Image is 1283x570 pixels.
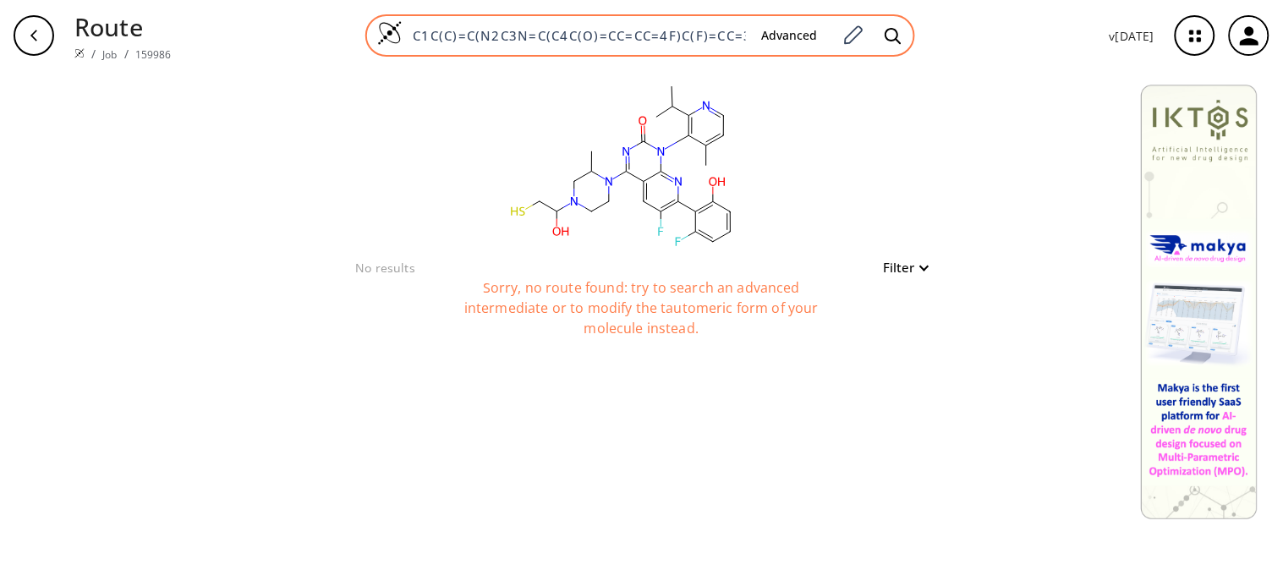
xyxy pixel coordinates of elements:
[377,20,403,46] img: Logo Spaya
[135,47,172,62] a: 159986
[102,47,117,62] a: Job
[124,45,129,63] li: /
[453,71,792,257] svg: C1C(C)=C(N2C3N=C(C4C(O)=CC=CC=4F)C(F)=CC=3C(N3C(C)CN(C(O)CS)CC3)=NC2=O)C(C(C)C)=NC=1
[356,259,416,277] p: No results
[74,8,172,45] p: Route
[874,261,928,274] button: Filter
[74,48,85,58] img: Spaya logo
[403,27,748,44] input: Enter SMILES
[91,45,96,63] li: /
[748,20,831,52] button: Advanced
[430,277,853,362] div: Sorry, no route found: try to search an advanced intermediate or to modify the tautomeric form of...
[1141,85,1258,519] img: Banner
[1110,27,1154,45] p: v [DATE]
